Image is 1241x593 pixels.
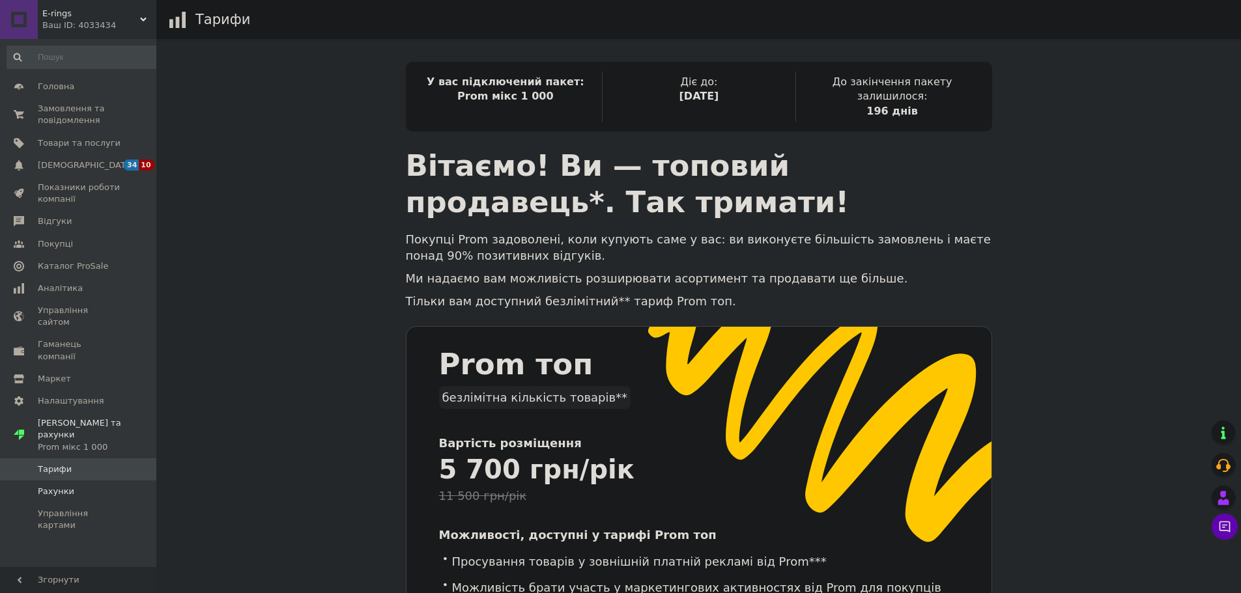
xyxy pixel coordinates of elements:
span: Можливості, доступні у тарифі Prom топ [439,528,717,542]
span: Головна [38,81,74,92]
span: Налаштування [38,395,104,407]
span: Покупці Prom задоволені, коли купують саме у вас: ви виконуєте більшість замовлень і маєте понад ... [406,232,991,262]
span: Тільки вам доступний безлімітний** тариф Prom топ. [406,294,736,308]
span: Управління сайтом [38,305,121,328]
div: Prom мікс 1 000 [38,441,156,453]
span: 34 [124,159,139,171]
span: Показники роботи компанії [38,182,121,205]
span: Гаманець компанії [38,338,121,362]
span: [PERSON_NAME] та рахунки [38,417,156,453]
span: Вітаємо! Ви — топовий продавець*. Так тримати! [406,148,849,219]
span: [DEMOGRAPHIC_DATA] [38,159,134,171]
span: Просування товарів у зовнішній платній рекламі від Prom*** [452,555,827,568]
span: безлімітна кількість товарів** [442,391,628,404]
span: Каталог ProSale [38,260,108,272]
h1: Тарифи [195,12,250,27]
span: Маркет [38,373,71,385]
span: У вас підключений пакет: [427,76,584,88]
span: Управління картами [38,508,121,531]
span: 10 [139,159,154,171]
span: Відгуки [38,215,72,227]
span: 196 днів [866,105,918,117]
input: Пошук [7,46,160,69]
span: Покупці [38,238,73,250]
span: Замовлення та повідомлення [38,103,121,126]
div: Ваш ID: 4033434 [42,20,156,31]
span: Товари та послуги [38,137,121,149]
span: Аналітика [38,283,83,294]
span: Prom топ [439,347,593,381]
span: 11 500 грн/рік [439,489,527,503]
span: Prom мікс 1 000 [457,90,553,102]
span: Рахунки [38,486,74,497]
span: Ми надаємо вам можливість розширювати асортимент та продавати ще більше. [406,271,908,285]
span: E-rings [42,8,140,20]
span: Вартість розміщення [439,436,582,450]
span: Тарифи [38,463,72,475]
span: 5 700 грн/рік [439,454,635,484]
span: [DATE] [679,90,719,102]
div: Діє до: [602,72,795,122]
button: Чат з покупцем [1212,514,1238,540]
span: До закінчення пакету залишилося: [833,76,952,102]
